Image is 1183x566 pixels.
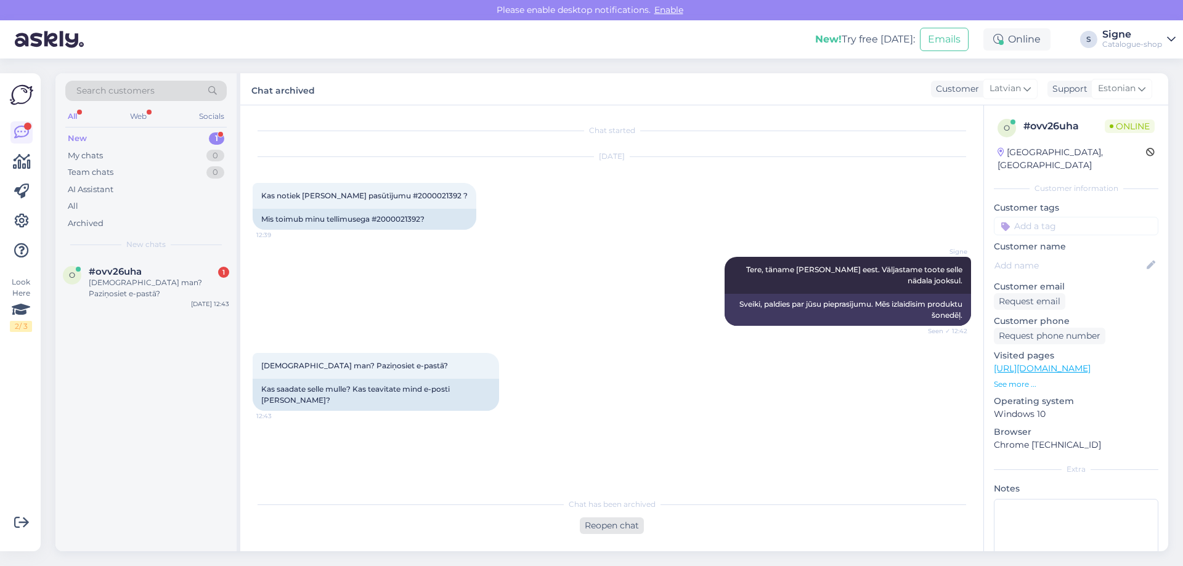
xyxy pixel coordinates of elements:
[1102,39,1162,49] div: Catalogue-shop
[65,108,79,124] div: All
[921,247,967,256] span: Signe
[10,83,33,107] img: Askly Logo
[1047,83,1087,95] div: Support
[1023,119,1105,134] div: # ovv26uha
[89,277,229,299] div: [DEMOGRAPHIC_DATA] man? Paziņosiet e-pastā?
[1105,119,1155,133] span: Online
[128,108,149,124] div: Web
[994,183,1158,194] div: Customer information
[994,379,1158,390] p: See more ...
[994,201,1158,214] p: Customer tags
[920,28,969,51] button: Emails
[69,270,75,280] span: o
[1102,30,1162,39] div: Signe
[191,299,229,309] div: [DATE] 12:43
[725,294,971,326] div: Sveiki, paldies par jūsu pieprasījumu. Mēs izlaidīsim produktu šonedēļ.
[815,33,842,45] b: New!
[1098,82,1136,95] span: Estonian
[261,191,468,200] span: Kas notiek [PERSON_NAME] pasūtījumu #2000021392 ?
[218,267,229,278] div: 1
[253,151,971,162] div: [DATE]
[68,150,103,162] div: My chats
[197,108,227,124] div: Socials
[206,166,224,179] div: 0
[251,81,315,97] label: Chat archived
[994,315,1158,328] p: Customer phone
[209,132,224,145] div: 1
[76,84,155,97] span: Search customers
[68,200,78,212] div: All
[994,240,1158,253] p: Customer name
[10,321,32,332] div: 2 / 3
[206,150,224,162] div: 0
[68,132,87,145] div: New
[931,83,979,95] div: Customer
[994,259,1144,272] input: Add name
[983,28,1051,51] div: Online
[994,349,1158,362] p: Visited pages
[815,32,915,47] div: Try free [DATE]:
[68,184,113,196] div: AI Assistant
[256,411,303,421] span: 12:43
[994,482,1158,495] p: Notes
[990,82,1021,95] span: Latvian
[1004,123,1010,132] span: o
[68,217,104,230] div: Archived
[569,499,656,510] span: Chat has been archived
[921,326,967,336] span: Seen ✓ 12:42
[1102,30,1176,49] a: SigneCatalogue-shop
[126,239,166,250] span: New chats
[994,328,1105,344] div: Request phone number
[253,209,476,230] div: Mis toimub minu tellimusega #2000021392?
[994,439,1158,451] p: Chrome [TECHNICAL_ID]
[253,125,971,136] div: Chat started
[994,464,1158,475] div: Extra
[994,426,1158,439] p: Browser
[68,166,113,179] div: Team chats
[994,363,1091,374] a: [URL][DOMAIN_NAME]
[994,217,1158,235] input: Add a tag
[998,146,1146,172] div: [GEOGRAPHIC_DATA], [GEOGRAPHIC_DATA]
[651,4,687,15] span: Enable
[89,266,142,277] span: #ovv26uha
[746,265,964,285] span: Tere, täname [PERSON_NAME] eest. Väljastame toote selle nädala jooksul.
[994,280,1158,293] p: Customer email
[256,230,303,240] span: 12:39
[261,361,448,370] span: [DEMOGRAPHIC_DATA] man? Paziņosiet e-pastā?
[994,293,1065,310] div: Request email
[253,379,499,411] div: Kas saadate selle mulle? Kas teavitate mind e-posti [PERSON_NAME]?
[1080,31,1097,48] div: S
[994,395,1158,408] p: Operating system
[994,408,1158,421] p: Windows 10
[580,517,644,534] div: Reopen chat
[10,277,32,332] div: Look Here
